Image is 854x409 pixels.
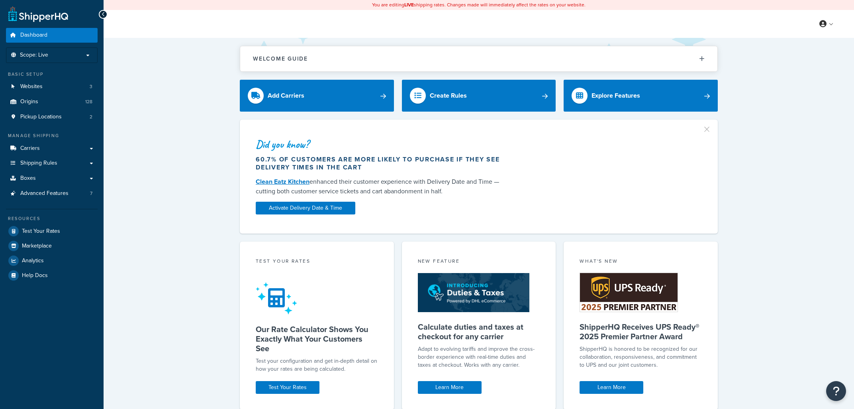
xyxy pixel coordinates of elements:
[268,90,304,101] div: Add Carriers
[418,345,540,369] p: Adapt to evolving tariffs and improve the cross-border experience with real-time duties and taxes...
[6,171,98,186] a: Boxes
[20,32,47,39] span: Dashboard
[402,80,556,112] a: Create Rules
[580,345,702,369] p: ShipperHQ is honored to be recognized for our collaboration, responsiveness, and commitment to UP...
[6,156,98,171] a: Shipping Rules
[240,46,717,71] button: Welcome Guide
[22,243,52,250] span: Marketplace
[6,186,98,201] li: Advanced Features
[6,79,98,94] a: Websites3
[6,268,98,283] a: Help Docs
[6,94,98,109] a: Origins128
[256,324,378,353] h5: Our Rate Calculator Shows You Exactly What Your Customers See
[6,110,98,124] a: Pickup Locations2
[404,1,414,8] b: LIVE
[20,145,40,152] span: Carriers
[20,98,38,105] span: Origins
[6,254,98,268] a: Analytics
[90,114,92,120] span: 2
[256,202,355,214] a: Activate Delivery Date & Time
[256,155,507,171] div: 60.7% of customers are more likely to purchase if they see delivery times in the cart
[564,80,718,112] a: Explore Features
[22,272,48,279] span: Help Docs
[418,322,540,341] h5: Calculate duties and taxes at checkout for any carrier
[256,258,378,267] div: Test your rates
[253,56,308,62] h2: Welcome Guide
[6,239,98,253] a: Marketplace
[22,228,60,235] span: Test Your Rates
[6,215,98,222] div: Resources
[20,175,36,182] span: Boxes
[592,90,640,101] div: Explore Features
[90,83,92,90] span: 3
[580,258,702,267] div: What's New
[6,28,98,43] a: Dashboard
[20,83,43,90] span: Websites
[85,98,92,105] span: 128
[6,141,98,156] a: Carriers
[6,110,98,124] li: Pickup Locations
[6,132,98,139] div: Manage Shipping
[418,258,540,267] div: New Feature
[20,160,57,167] span: Shipping Rules
[256,139,507,150] div: Did you know?
[6,79,98,94] li: Websites
[256,381,319,394] a: Test Your Rates
[580,322,702,341] h5: ShipperHQ Receives UPS Ready® 2025 Premier Partner Award
[240,80,394,112] a: Add Carriers
[430,90,467,101] div: Create Rules
[22,258,44,264] span: Analytics
[6,224,98,238] a: Test Your Rates
[20,190,69,197] span: Advanced Features
[20,52,48,59] span: Scope: Live
[418,381,482,394] a: Learn More
[20,114,62,120] span: Pickup Locations
[6,94,98,109] li: Origins
[580,381,643,394] a: Learn More
[6,186,98,201] a: Advanced Features7
[256,357,378,373] div: Test your configuration and get in-depth detail on how your rates are being calculated.
[6,71,98,78] div: Basic Setup
[256,177,309,186] a: Clean Eatz Kitchen
[826,381,846,401] button: Open Resource Center
[90,190,92,197] span: 7
[256,177,507,196] div: enhanced their customer experience with Delivery Date and Time — cutting both customer service ti...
